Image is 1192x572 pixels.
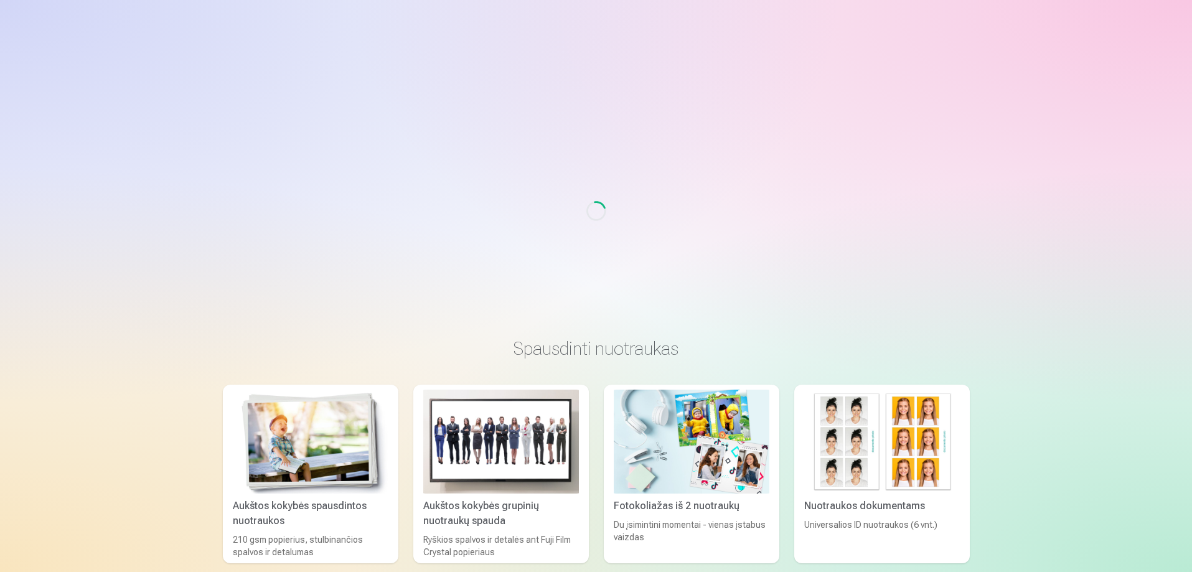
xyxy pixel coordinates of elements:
a: Nuotraukos dokumentamsNuotraukos dokumentamsUniversalios ID nuotraukos (6 vnt.) [794,385,970,563]
a: Aukštos kokybės spausdintos nuotraukos Aukštos kokybės spausdintos nuotraukos210 gsm popierius, s... [223,385,398,563]
img: Fotokoliažas iš 2 nuotraukų [614,390,769,494]
img: Aukštos kokybės grupinių nuotraukų spauda [423,390,579,494]
img: Nuotraukos dokumentams [804,390,960,494]
div: Fotokoliažas iš 2 nuotraukų [609,499,774,513]
div: Nuotraukos dokumentams [799,499,965,513]
div: Ryškios spalvos ir detalės ant Fuji Film Crystal popieriaus [418,533,584,558]
h3: Spausdinti nuotraukas [233,337,960,360]
div: Universalios ID nuotraukos (6 vnt.) [799,518,965,558]
div: Aukštos kokybės spausdintos nuotraukos [228,499,393,528]
img: Aukštos kokybės spausdintos nuotraukos [233,390,388,494]
div: Du įsimintini momentai - vienas įstabus vaizdas [609,518,774,558]
a: Aukštos kokybės grupinių nuotraukų spaudaAukštos kokybės grupinių nuotraukų spaudaRyškios spalvos... [413,385,589,563]
div: 210 gsm popierius, stulbinančios spalvos ir detalumas [228,533,393,558]
div: Aukštos kokybės grupinių nuotraukų spauda [418,499,584,528]
a: Fotokoliažas iš 2 nuotraukųFotokoliažas iš 2 nuotraukųDu įsimintini momentai - vienas įstabus vai... [604,385,779,563]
